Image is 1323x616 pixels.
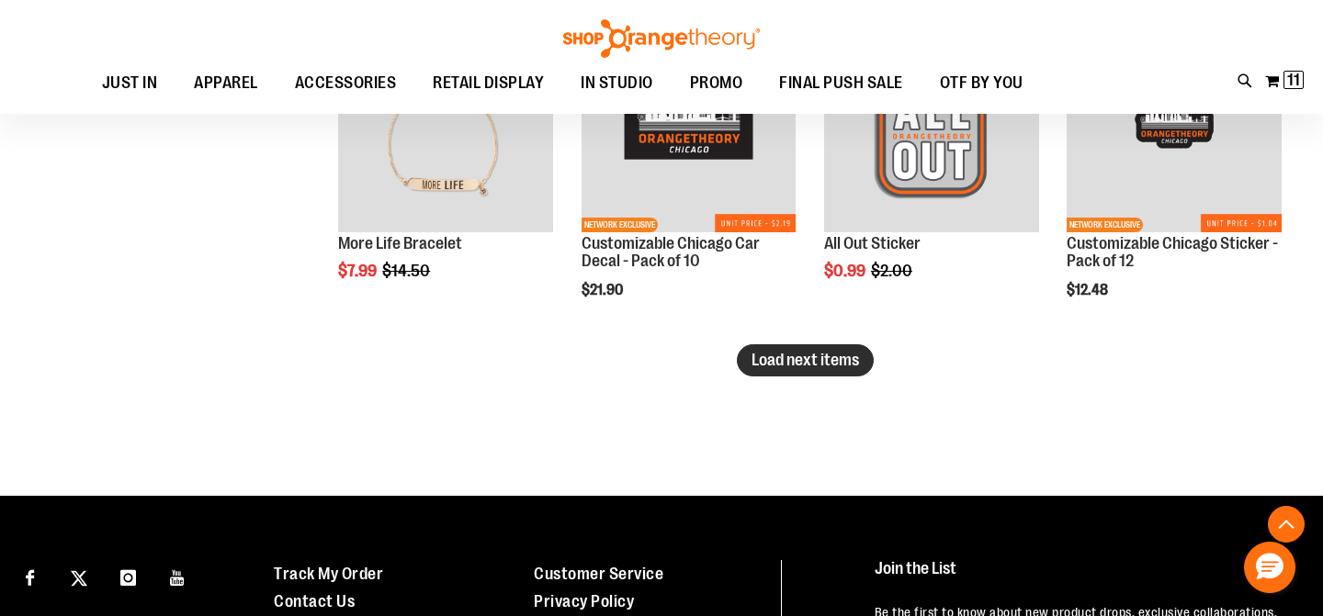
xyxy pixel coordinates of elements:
[1067,17,1282,235] a: Product image for Customizable Chicago Sticker - 12 PKNETWORK EXCLUSIVE
[175,62,277,105] a: APPAREL
[14,560,46,592] a: Visit our Facebook page
[560,19,763,58] img: Shop Orangetheory
[761,62,922,105] a: FINAL PUSH SALE
[338,17,553,235] a: Product image for More Life BraceletSALE
[1067,282,1111,298] span: $12.48
[562,62,672,105] a: IN STUDIO
[582,282,626,298] span: $21.90
[815,8,1048,328] div: product
[534,565,663,583] a: Customer Service
[338,234,462,252] a: More Life Bracelet
[1287,71,1300,89] span: 11
[102,62,158,104] span: JUST IN
[329,8,562,328] div: product
[779,62,903,104] span: FINAL PUSH SALE
[922,62,1042,105] a: OTF BY YOU
[875,560,1288,594] h4: Join the List
[824,17,1039,232] img: Product image for All Out Sticker
[1067,218,1143,232] span: NETWORK EXCLUSIVE
[274,592,355,610] a: Contact Us
[582,17,797,235] a: Product image for Customizable Chicago Car Decal - 10 PKNETWORK EXCLUSIVE
[824,234,921,252] a: All Out Sticker
[582,218,658,232] span: NETWORK EXCLUSIVE
[71,570,87,587] img: Twitter
[63,560,96,592] a: Visit our X page
[338,17,553,232] img: Product image for More Life Bracelet
[1067,17,1282,232] img: Product image for Customizable Chicago Sticker - 12 PK
[1268,506,1305,543] button: Back To Top
[572,8,806,345] div: product
[112,560,144,592] a: Visit our Instagram page
[1244,542,1295,593] button: Hello, have a question? Let’s chat.
[672,62,762,105] a: PROMO
[581,62,653,104] span: IN STUDIO
[274,565,383,583] a: Track My Order
[737,344,874,376] button: Load next items
[1057,8,1291,345] div: product
[871,262,915,280] span: $2.00
[582,234,760,271] a: Customizable Chicago Car Decal - Pack of 10
[295,62,397,104] span: ACCESSORIES
[752,351,859,369] span: Load next items
[194,62,258,104] span: APPAREL
[414,62,562,105] a: RETAIL DISPLAY
[940,62,1023,104] span: OTF BY YOU
[338,262,379,280] span: $7.99
[277,62,415,104] a: ACCESSORIES
[162,560,194,592] a: Visit our Youtube page
[84,62,176,105] a: JUST IN
[534,592,634,610] a: Privacy Policy
[1067,234,1278,271] a: Customizable Chicago Sticker - Pack of 12
[824,17,1039,235] a: Product image for All Out StickerSALE
[824,262,868,280] span: $0.99
[690,62,743,104] span: PROMO
[382,262,433,280] span: $14.50
[582,17,797,232] img: Product image for Customizable Chicago Car Decal - 10 PK
[433,62,544,104] span: RETAIL DISPLAY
